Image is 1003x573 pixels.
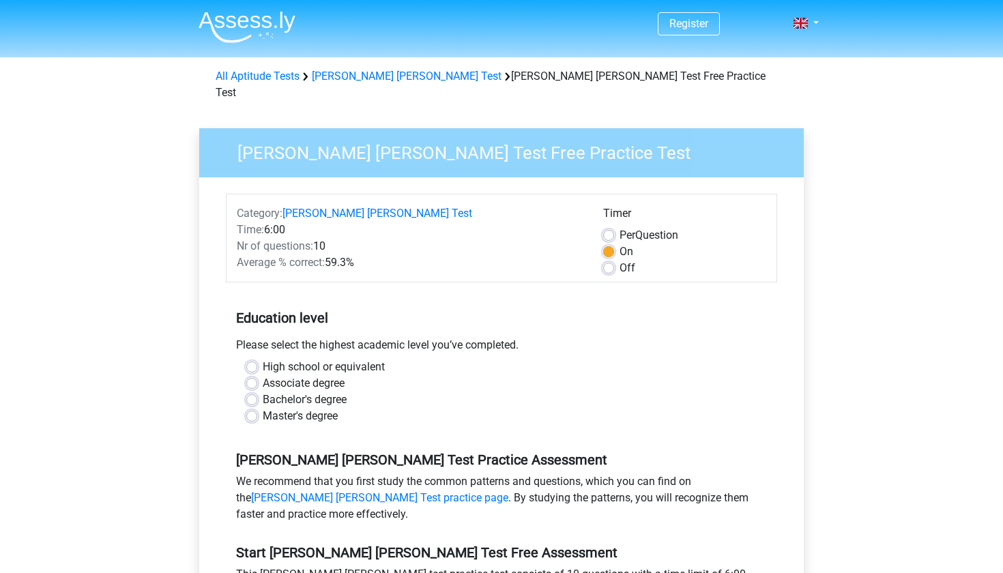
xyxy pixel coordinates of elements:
[237,239,313,252] span: Nr of questions:
[263,392,347,408] label: Bachelor's degree
[216,70,300,83] a: All Aptitude Tests
[237,223,264,236] span: Time:
[221,137,794,164] h3: [PERSON_NAME] [PERSON_NAME] Test Free Practice Test
[236,452,767,468] h5: [PERSON_NAME] [PERSON_NAME] Test Practice Assessment
[263,375,345,392] label: Associate degree
[263,359,385,375] label: High school or equivalent
[226,337,777,359] div: Please select the highest academic level you’ve completed.
[227,222,593,238] div: 6:00
[227,238,593,254] div: 10
[237,256,325,269] span: Average % correct:
[226,473,777,528] div: We recommend that you first study the common patterns and questions, which you can find on the . ...
[227,254,593,271] div: 59.3%
[199,11,295,43] img: Assessly
[620,244,633,260] label: On
[620,229,635,241] span: Per
[282,207,472,220] a: [PERSON_NAME] [PERSON_NAME] Test
[620,227,678,244] label: Question
[620,260,635,276] label: Off
[236,544,767,561] h5: Start [PERSON_NAME] [PERSON_NAME] Test Free Assessment
[603,205,766,227] div: Timer
[236,304,767,332] h5: Education level
[210,68,793,101] div: [PERSON_NAME] [PERSON_NAME] Test Free Practice Test
[669,17,708,30] a: Register
[237,207,282,220] span: Category:
[312,70,501,83] a: [PERSON_NAME] [PERSON_NAME] Test
[263,408,338,424] label: Master's degree
[251,491,508,504] a: [PERSON_NAME] [PERSON_NAME] Test practice page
